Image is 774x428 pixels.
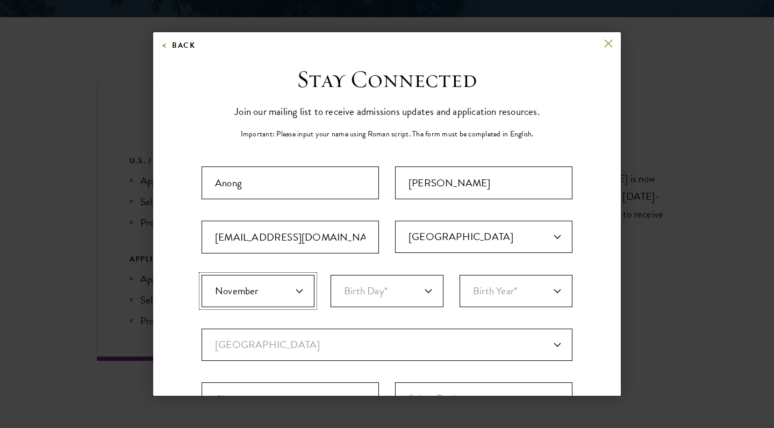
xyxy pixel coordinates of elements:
input: First Name* [202,166,379,199]
h3: Stay Connected [297,64,477,95]
div: Last Name (Family Name)* [395,166,572,199]
select: Day [331,275,443,307]
select: Month [202,275,314,307]
select: Year [460,275,572,307]
div: Birthdate* [202,275,572,329]
p: Join our mailing list to receive admissions updates and application resources. [234,103,540,120]
input: Last Name* [395,166,572,199]
p: Important: Please input your name using Roman script. The form must be completed in English. [241,128,534,140]
input: City [202,382,379,415]
button: Back [161,39,195,52]
input: Email Address* [202,221,379,253]
div: Primary Citizenship* [395,221,572,253]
